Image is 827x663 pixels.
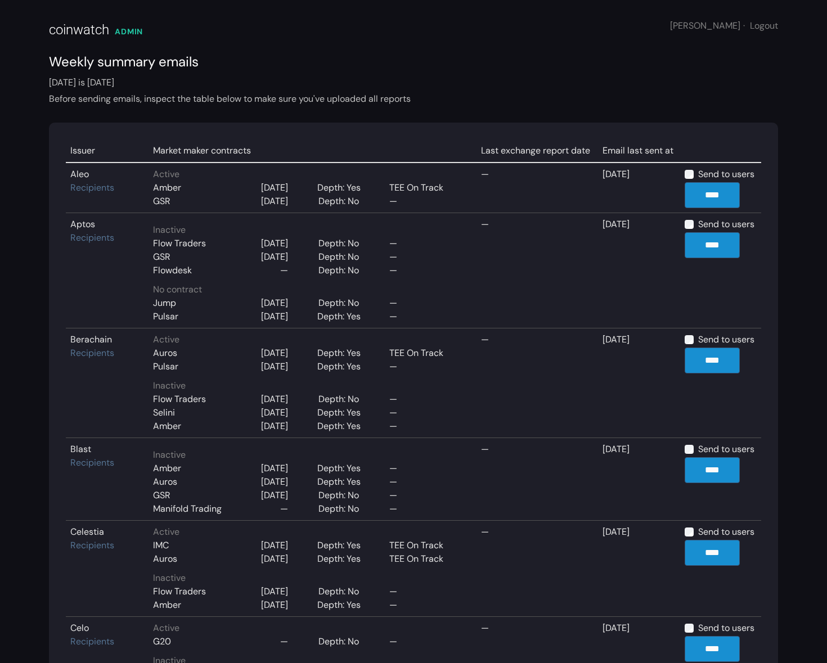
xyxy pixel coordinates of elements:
[153,250,170,264] div: GSR
[477,328,598,438] td: —
[389,552,462,566] div: TEE On Track
[389,489,462,502] div: —
[261,598,288,612] div: [DATE]
[261,346,288,360] div: [DATE]
[70,443,91,455] a: Blast
[70,457,114,468] a: Recipients
[153,333,471,346] div: Active
[318,237,365,250] div: Depth: No
[389,360,462,373] div: —
[153,379,471,393] div: Inactive
[153,168,471,181] div: Active
[280,635,288,648] div: —
[389,420,462,433] div: —
[153,264,192,277] div: Flowdesk
[280,502,288,516] div: —
[389,181,462,195] div: TEE On Track
[261,296,288,310] div: [DATE]
[477,438,598,521] td: —
[70,622,89,634] a: Celo
[153,420,181,433] div: Amber
[318,502,365,516] div: Depth: No
[698,333,754,346] label: Send to users
[153,346,177,360] div: Auros
[261,552,288,566] div: [DATE]
[261,406,288,420] div: [DATE]
[153,539,169,552] div: IMC
[598,521,680,617] td: [DATE]
[318,585,365,598] div: Depth: No
[153,223,471,237] div: Inactive
[70,218,95,230] a: Aptos
[70,232,114,243] a: Recipients
[317,552,366,566] div: Depth: Yes
[261,250,288,264] div: [DATE]
[318,264,365,277] div: Depth: No
[153,621,471,635] div: Active
[477,139,598,163] td: Last exchange report date
[698,621,754,635] label: Send to users
[149,139,476,163] td: Market maker contracts
[115,26,143,38] div: ADMIN
[317,539,366,552] div: Depth: Yes
[598,139,680,163] td: Email last sent at
[389,310,462,323] div: —
[153,525,471,539] div: Active
[153,585,206,598] div: Flow Traders
[389,264,462,277] div: —
[153,462,181,475] div: Amber
[317,462,366,475] div: Depth: Yes
[389,539,462,552] div: TEE On Track
[261,462,288,475] div: [DATE]
[389,346,462,360] div: TEE On Track
[698,525,754,539] label: Send to users
[49,20,109,40] div: coinwatch
[49,92,778,106] div: Before sending emails, inspect the table below to make sure you've uploaded all reports
[70,182,114,193] a: Recipients
[261,489,288,502] div: [DATE]
[598,328,680,438] td: [DATE]
[70,526,104,538] a: Celestia
[261,237,288,250] div: [DATE]
[70,635,114,647] a: Recipients
[153,635,171,648] div: G20
[389,462,462,475] div: —
[389,393,462,406] div: —
[153,448,471,462] div: Inactive
[70,333,112,345] a: Berachain
[477,213,598,328] td: —
[389,598,462,612] div: —
[317,310,366,323] div: Depth: Yes
[317,420,366,433] div: Depth: Yes
[317,360,366,373] div: Depth: Yes
[389,475,462,489] div: —
[70,168,89,180] a: Aleo
[317,475,366,489] div: Depth: Yes
[598,163,680,213] td: [DATE]
[70,347,114,359] a: Recipients
[153,475,177,489] div: Auros
[261,475,288,489] div: [DATE]
[670,19,778,33] div: [PERSON_NAME]
[261,585,288,598] div: [DATE]
[317,346,366,360] div: Depth: Yes
[389,296,462,310] div: —
[153,310,178,323] div: Pulsar
[153,181,181,195] div: Amber
[49,52,778,72] div: Weekly summary emails
[153,406,175,420] div: Selini
[153,237,206,250] div: Flow Traders
[66,139,149,163] td: Issuer
[743,20,745,31] span: ·
[698,168,754,181] label: Send to users
[261,360,288,373] div: [DATE]
[153,296,176,310] div: Jump
[317,181,366,195] div: Depth: Yes
[318,296,365,310] div: Depth: No
[698,218,754,231] label: Send to users
[153,393,206,406] div: Flow Traders
[598,213,680,328] td: [DATE]
[389,635,462,648] div: —
[477,521,598,617] td: —
[261,195,288,208] div: [DATE]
